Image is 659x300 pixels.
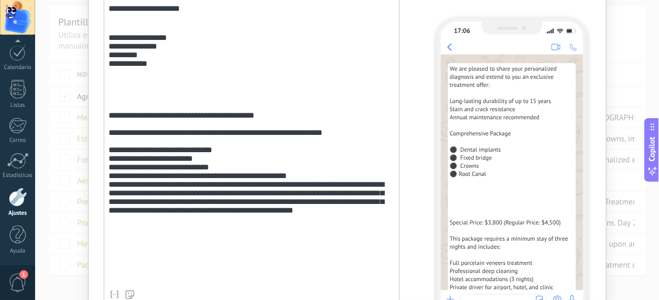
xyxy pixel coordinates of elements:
[2,64,33,71] div: Calendario
[2,137,33,144] div: Correo
[454,27,470,35] div: 17:06
[19,270,28,279] span: 1
[2,210,33,217] div: Ajustes
[2,102,33,109] div: Listas
[647,137,658,162] span: Copilot
[2,172,33,179] div: Estadísticas
[2,248,33,255] div: Ayuda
